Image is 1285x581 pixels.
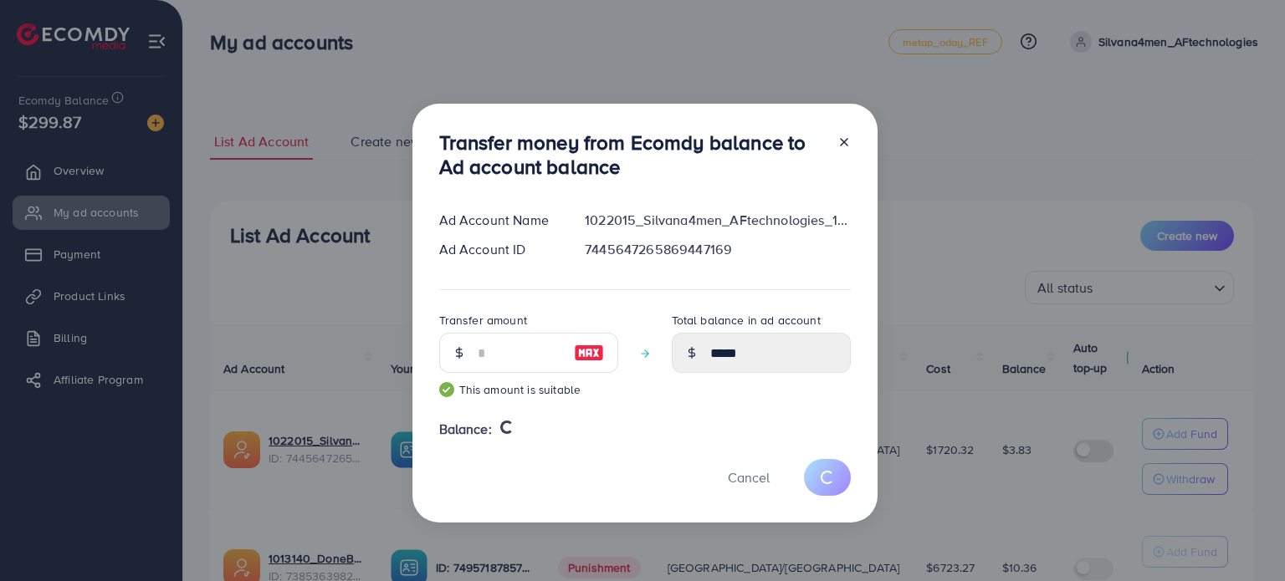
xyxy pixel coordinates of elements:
div: Ad Account Name [426,211,572,230]
h3: Transfer money from Ecomdy balance to Ad account balance [439,130,824,179]
div: 1022015_Silvana4men_AFtechnologies_1733574856174 [571,211,863,230]
div: Ad Account ID [426,240,572,259]
div: 7445647265869447169 [571,240,863,259]
img: guide [439,382,454,397]
button: Cancel [707,459,791,495]
label: Total balance in ad account [672,312,821,329]
span: Balance: [439,420,492,439]
span: Cancel [728,468,770,487]
img: image [574,343,604,363]
small: This amount is suitable [439,381,618,398]
iframe: Chat [1214,506,1272,568]
label: Transfer amount [439,312,527,329]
